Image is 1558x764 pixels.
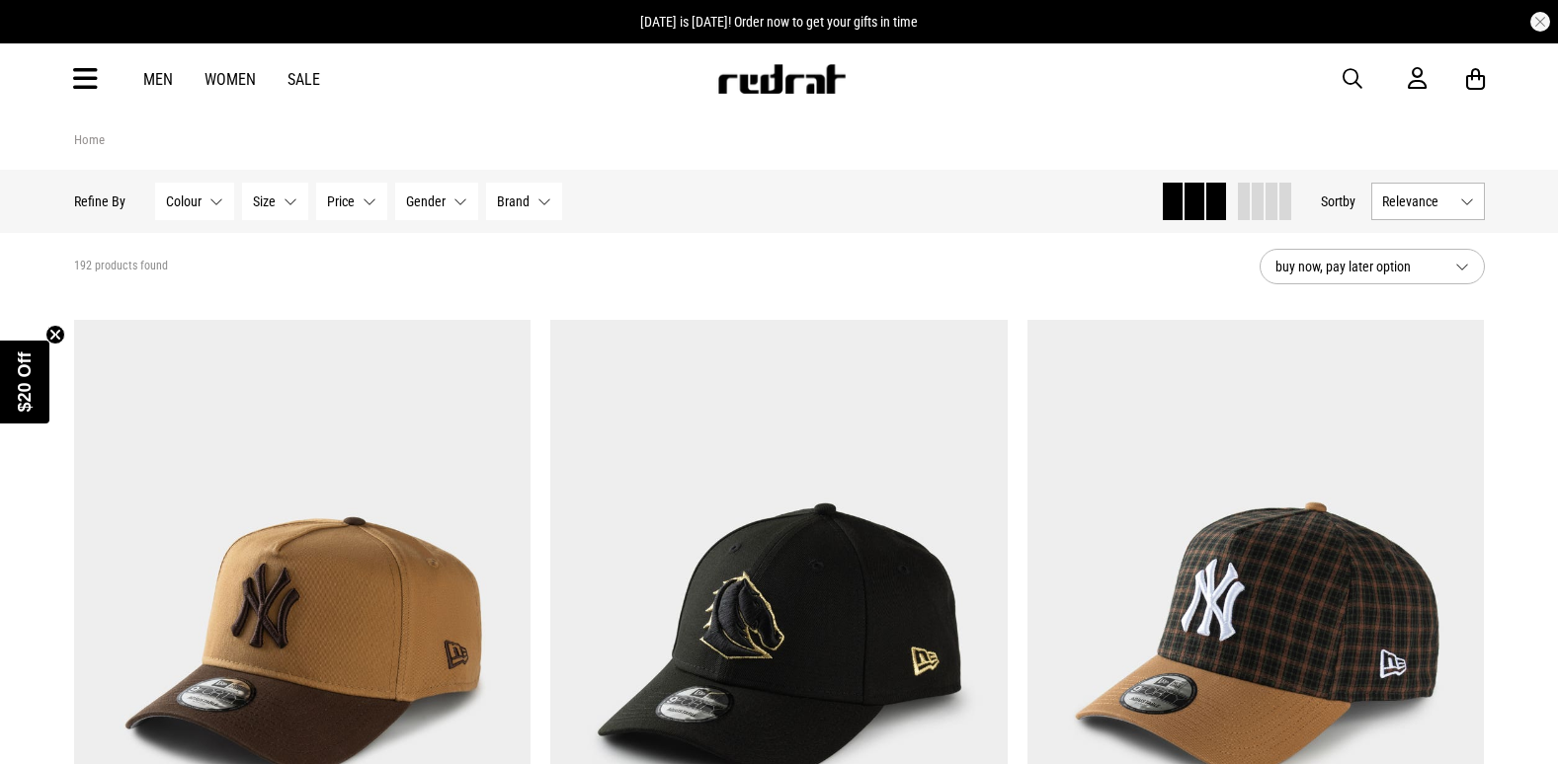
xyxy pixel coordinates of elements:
[143,70,173,89] a: Men
[1321,190,1355,213] button: Sortby
[327,193,355,209] span: Price
[716,64,847,94] img: Redrat logo
[395,183,478,220] button: Gender
[45,325,65,344] button: Close teaser
[74,259,168,274] span: 192 products found
[486,183,562,220] button: Brand
[253,193,276,209] span: Size
[406,193,446,209] span: Gender
[1343,193,1355,209] span: by
[1275,255,1439,278] span: buy now, pay later option
[155,183,234,220] button: Colour
[205,70,256,89] a: Women
[166,193,202,209] span: Colour
[15,351,35,412] span: $20 Off
[1371,183,1485,220] button: Relevance
[242,183,308,220] button: Size
[1260,249,1485,284] button: buy now, pay later option
[640,14,918,30] span: [DATE] is [DATE]! Order now to get your gifts in time
[74,193,125,209] p: Refine By
[316,183,387,220] button: Price
[1382,193,1452,209] span: Relevance
[74,132,105,147] a: Home
[497,193,530,209] span: Brand
[287,70,320,89] a: Sale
